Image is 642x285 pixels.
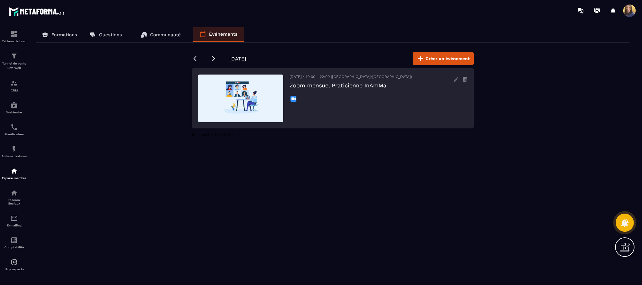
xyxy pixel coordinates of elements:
[134,27,187,42] a: Communauté
[425,55,470,62] span: Créer un évènement
[10,30,18,38] img: formation
[36,27,83,42] a: Formations
[2,111,27,114] p: Webinaire
[2,210,27,232] a: emailemailE-mailing
[10,80,18,87] img: formation
[290,82,412,89] h3: Zoom mensuel Praticienne InAmMa
[2,246,27,249] p: Comptabilité
[10,189,18,197] img: social-network
[2,75,27,97] a: formationformationCRM
[2,141,27,163] a: automationsautomationsAutomatisations
[193,27,244,42] a: Événements
[2,176,27,180] p: Espace membre
[2,119,27,141] a: schedulerschedulerPlanificateur
[2,184,27,210] a: social-networksocial-networkRéseaux Sociaux
[192,132,233,137] span: No more results!
[2,89,27,92] p: CRM
[10,101,18,109] img: automations
[2,232,27,254] a: accountantaccountantComptabilité
[99,32,122,38] p: Questions
[2,198,27,205] p: Réseaux Sociaux
[10,145,18,153] img: automations
[2,61,27,70] p: Tunnel de vente Site web
[2,48,27,75] a: formationformationTunnel de vente Site web
[2,26,27,48] a: formationformationTableau de bord
[209,31,237,37] p: Événements
[2,97,27,119] a: automationsautomationsWebinaire
[10,236,18,244] img: accountant
[83,27,128,42] a: Questions
[198,75,283,122] img: default event img
[290,75,412,79] span: [DATE] • 10:00 - 22:00 ([GEOGRAPHIC_DATA]/[GEOGRAPHIC_DATA])
[10,215,18,222] img: email
[9,6,65,17] img: logo
[2,132,27,136] p: Planificateur
[413,52,474,65] button: Créer un évènement
[10,258,18,266] img: automations
[10,167,18,175] img: automations
[2,154,27,158] p: Automatisations
[2,163,27,184] a: automationsautomationsEspace membre
[10,52,18,60] img: formation
[150,32,181,38] p: Communauté
[2,39,27,43] p: Tableau de bord
[2,267,27,271] p: IA prospects
[229,56,246,62] span: [DATE]
[10,123,18,131] img: scheduler
[2,224,27,227] p: E-mailing
[51,32,77,38] p: Formations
